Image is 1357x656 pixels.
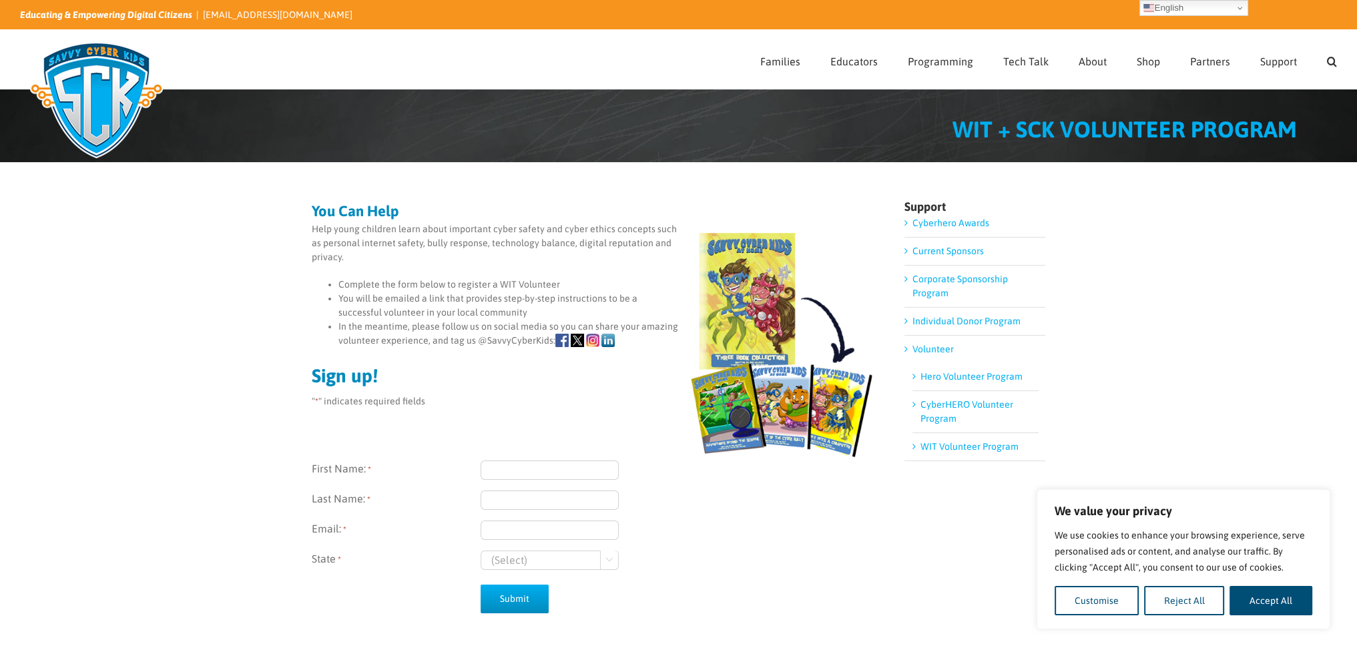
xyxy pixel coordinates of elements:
[830,56,878,67] span: Educators
[1260,56,1297,67] span: Support
[312,394,876,408] p: " " indicates required fields
[1230,586,1312,615] button: Accept All
[760,56,800,67] span: Families
[908,30,973,89] a: Programming
[953,116,1297,142] span: WIT + SCK VOLUNTEER PROGRAM
[586,334,599,347] img: icons-Instagram.png
[312,460,481,480] label: First Name:
[1055,586,1139,615] button: Customise
[1327,30,1337,89] a: Search
[912,274,1008,298] a: Corporate Sponsorship Program
[312,551,481,570] label: State
[912,218,989,228] a: Cyberhero Awards
[1055,503,1312,519] p: We value your privacy
[203,9,352,20] a: [EMAIL_ADDRESS][DOMAIN_NAME]
[920,371,1023,382] a: Hero Volunteer Program
[312,222,876,264] p: Help young children learn about important cyber safety and cyber ethics concepts such as personal...
[1190,30,1230,89] a: Partners
[1190,56,1230,67] span: Partners
[912,344,954,354] a: Volunteer
[904,201,1045,213] h4: Support
[312,490,481,510] label: Last Name:
[20,9,192,20] i: Educating & Empowering Digital Citizens
[338,320,876,348] li: In the meantime, please follow us on social media so you can share your amazing volunteer experie...
[1003,30,1049,89] a: Tech Talk
[1003,56,1049,67] span: Tech Talk
[312,366,876,385] h2: Sign up!
[1079,56,1107,67] span: About
[1055,527,1312,575] p: We use cookies to enhance your browsing experience, serve personalised ads or content, and analys...
[908,56,973,67] span: Programming
[1137,30,1160,89] a: Shop
[760,30,1337,89] nav: Main Menu
[912,316,1021,326] a: Individual Donor Program
[760,30,800,89] a: Families
[571,334,584,347] img: icons-X.png
[312,521,481,540] label: Email:
[601,334,615,347] img: icons-linkedin.png
[1260,30,1297,89] a: Support
[312,202,399,220] strong: You Can Help
[912,246,984,256] a: Current Sponsors
[338,292,876,320] li: You will be emailed a link that provides step-by-step instructions to be a successful volunteer i...
[1144,586,1225,615] button: Reject All
[20,33,173,167] img: Savvy Cyber Kids Logo
[920,441,1019,452] a: WIT Volunteer Program
[920,399,1013,424] a: CyberHERO Volunteer Program
[1137,56,1160,67] span: Shop
[555,334,569,347] img: icons-Facebook.png
[830,30,878,89] a: Educators
[1143,3,1154,13] img: en
[338,278,876,292] li: Complete the form below to register a WIT Volunteer
[1079,30,1107,89] a: About
[481,585,549,613] input: Submit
